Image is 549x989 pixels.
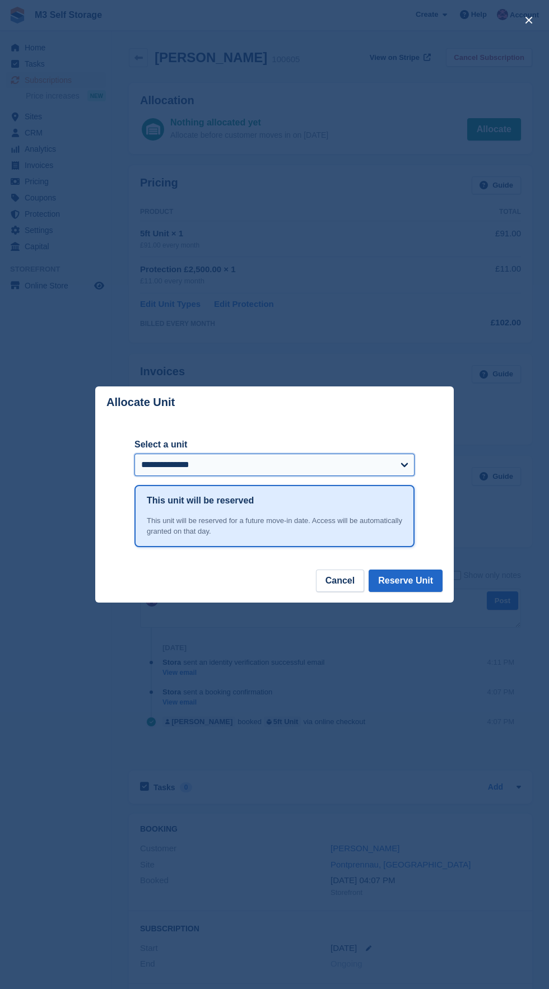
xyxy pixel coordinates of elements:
div: This unit will be reserved for a future move-in date. Access will be automatically granted on tha... [147,515,402,537]
p: Allocate Unit [106,396,175,409]
button: Cancel [316,570,364,592]
button: Reserve Unit [369,570,443,592]
label: Select a unit [134,438,415,451]
h1: This unit will be reserved [147,494,254,507]
button: close [520,11,538,29]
